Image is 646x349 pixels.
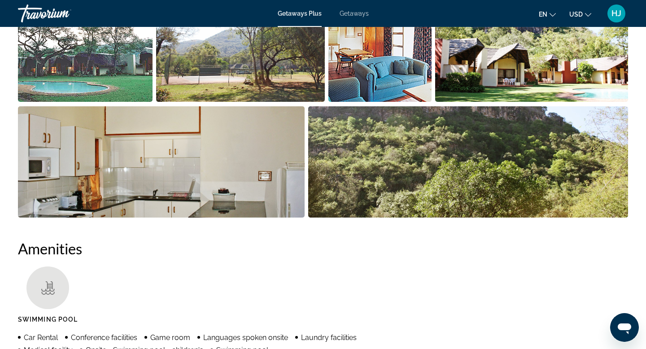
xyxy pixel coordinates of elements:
span: Car Rental [24,333,58,342]
button: User Menu [605,4,628,23]
button: Change currency [569,8,591,21]
button: Open full-screen image slider [308,106,629,218]
a: Travorium [18,2,108,25]
span: Languages spoken onsite [203,333,288,342]
span: HJ [611,9,621,18]
span: Laundry facilities [301,333,357,342]
span: en [539,11,547,18]
span: Swimming Pool [18,316,78,323]
a: Getaways Plus [278,10,322,17]
span: USD [569,11,583,18]
span: Game room [150,333,190,342]
a: Getaways [340,10,369,17]
span: Conference facilities [71,333,137,342]
button: Change language [539,8,556,21]
iframe: Button to launch messaging window [610,313,639,342]
button: Open full-screen image slider [18,106,305,218]
h2: Amenities [18,240,628,257]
